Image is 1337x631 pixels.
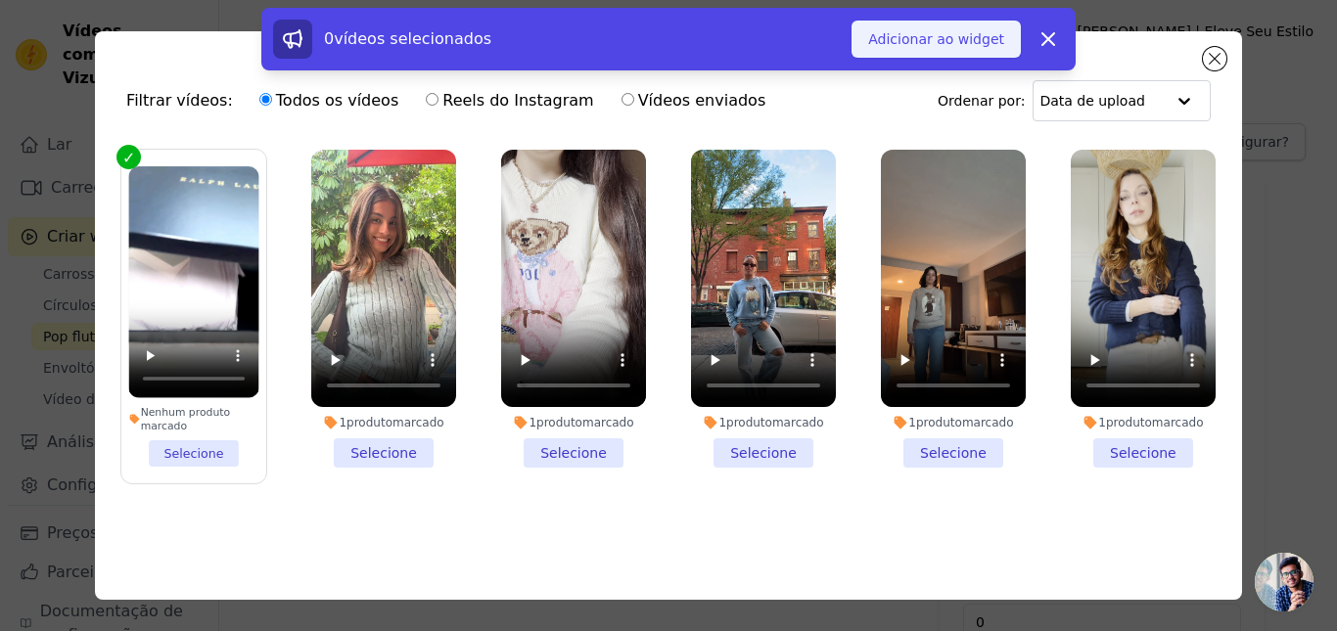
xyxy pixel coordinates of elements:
font: 1 [718,416,726,429]
font: Reels do Instagram [442,91,593,110]
font: Filtrar vídeos: [126,91,233,110]
font: 1 [339,416,346,429]
font: Nenhum produto marcado [141,406,230,432]
font: 1 [908,416,916,429]
font: Todos os vídeos [276,91,398,110]
font: Vídeos enviados [638,91,766,110]
font: marcado [772,416,824,429]
font: vídeos selecionados [334,29,491,48]
font: produto [536,416,582,429]
font: 0 [324,29,334,48]
font: marcado [962,416,1014,429]
font: Adicionar ao widget [868,31,1004,47]
font: 1 [529,416,536,429]
font: marcado [392,416,444,429]
font: marcado [582,416,634,429]
font: produto [346,416,392,429]
font: marcado [1152,416,1204,429]
font: 1 [1098,416,1106,429]
font: produto [726,416,772,429]
font: produto [1106,416,1152,429]
font: produto [916,416,962,429]
div: Bate-papo aberto [1255,553,1314,611]
font: Ordenar por: [938,93,1025,109]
